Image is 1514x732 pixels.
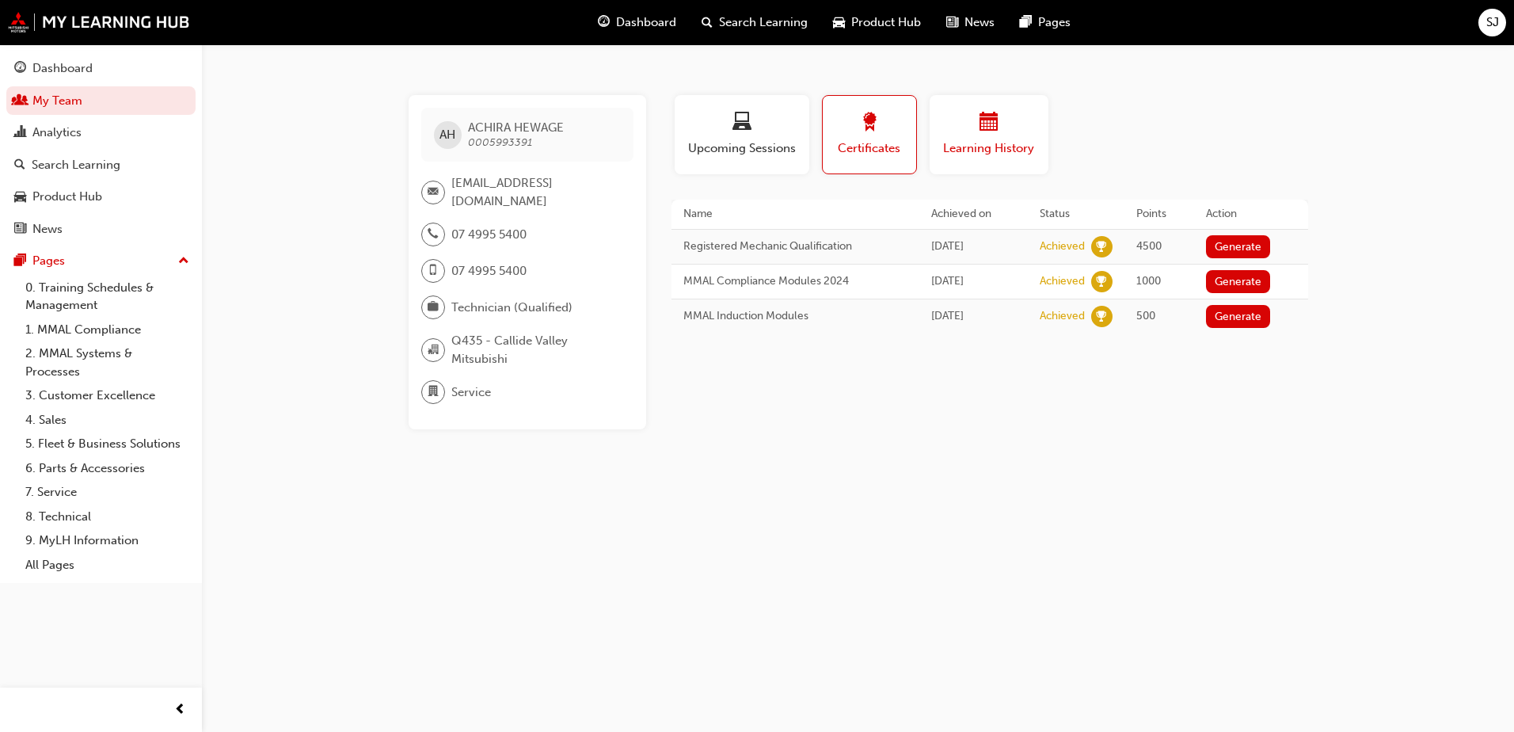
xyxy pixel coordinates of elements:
[930,95,1048,174] button: Learning History
[32,156,120,174] div: Search Learning
[598,13,610,32] span: guage-icon
[1040,274,1085,289] div: Achieved
[14,223,26,237] span: news-icon
[1020,13,1032,32] span: pages-icon
[851,13,921,32] span: Product Hub
[19,408,196,433] a: 4. Sales
[822,95,917,174] button: Certificates
[32,188,102,206] div: Product Hub
[6,215,196,244] a: News
[1194,200,1308,229] th: Action
[1206,305,1271,328] button: Generate
[14,94,26,109] span: people-icon
[14,62,26,76] span: guage-icon
[1136,309,1155,322] span: 500
[428,224,439,245] span: phone-icon
[8,12,190,32] img: mmal
[6,182,196,212] a: Product Hub
[19,505,196,529] a: 8. Technical
[1478,9,1506,36] button: SJ
[32,59,93,78] div: Dashboard
[941,139,1037,158] span: Learning History
[428,340,439,360] span: organisation-icon
[585,6,689,39] a: guage-iconDashboard
[6,118,196,147] a: Analytics
[833,13,845,32] span: car-icon
[32,124,82,142] div: Analytics
[1040,239,1085,254] div: Achieved
[1206,270,1271,293] button: Generate
[14,190,26,204] span: car-icon
[6,54,196,83] a: Dashboard
[14,126,26,140] span: chart-icon
[19,341,196,383] a: 2. MMAL Systems & Processes
[1040,309,1085,324] div: Achieved
[19,456,196,481] a: 6. Parts & Accessories
[468,120,564,135] span: ACHIRA HEWAGE
[428,297,439,318] span: briefcase-icon
[946,13,958,32] span: news-icon
[6,86,196,116] a: My Team
[1206,235,1271,258] button: Generate
[1091,236,1113,257] span: learningRecordVerb_ACHIEVE-icon
[1124,200,1194,229] th: Points
[32,252,65,270] div: Pages
[19,276,196,318] a: 0. Training Schedules & Management
[451,226,527,244] span: 07 4995 5400
[702,13,713,32] span: search-icon
[451,299,573,317] span: Technician (Qualified)
[19,528,196,553] a: 9. MyLH Information
[19,432,196,456] a: 5. Fleet & Business Solutions
[931,239,964,253] span: Sat Oct 04 2025 17:26:51 GMT+1000 (Australian Eastern Standard Time)
[732,112,751,134] span: laptop-icon
[835,139,904,158] span: Certificates
[178,251,189,272] span: up-icon
[931,274,964,288] span: Wed Sep 24 2025 20:52:41 GMT+1000 (Australian Eastern Standard Time)
[671,229,920,264] td: Registered Mechanic Qualification
[451,174,621,210] span: [EMAIL_ADDRESS][DOMAIN_NAME]
[451,332,621,368] span: Q435 - Callide Valley Mitsubishi
[468,135,532,149] span: 0005993391
[19,318,196,342] a: 1. MMAL Compliance
[1136,239,1162,253] span: 4500
[919,200,1028,229] th: Achieved on
[19,480,196,505] a: 7. Service
[1007,6,1083,39] a: pages-iconPages
[687,139,797,158] span: Upcoming Sessions
[1486,13,1499,32] span: SJ
[616,13,676,32] span: Dashboard
[174,700,186,720] span: prev-icon
[6,54,196,243] div: DashboardMy TeamAnalyticsSearch LearningProduct HubNews
[820,6,934,39] a: car-iconProduct Hub
[14,158,25,173] span: search-icon
[32,220,63,238] div: News
[1028,200,1124,229] th: Status
[439,126,455,144] span: AH
[860,112,879,134] span: award-icon
[451,262,527,280] span: 07 4995 5400
[671,299,920,334] td: MMAL Induction Modules
[934,6,1007,39] a: news-iconNews
[931,309,964,322] span: Wed Sep 24 2025 17:17:10 GMT+1000 (Australian Eastern Standard Time)
[1038,13,1071,32] span: Pages
[1136,274,1161,288] span: 1000
[671,200,920,229] th: Name
[451,383,491,402] span: Service
[6,246,196,276] button: Pages
[428,182,439,203] span: email-icon
[980,112,999,134] span: calendar-icon
[428,261,439,281] span: mobile-icon
[671,264,920,299] td: MMAL Compliance Modules 2024
[14,254,26,269] span: pages-icon
[1091,306,1113,327] span: learningRecordVerb_ACHIEVE-icon
[1091,271,1113,292] span: learningRecordVerb_ACHIEVE-icon
[675,95,809,174] button: Upcoming Sessions
[719,13,808,32] span: Search Learning
[689,6,820,39] a: search-iconSearch Learning
[19,553,196,578] a: All Pages
[428,382,439,402] span: department-icon
[6,151,196,180] a: Search Learning
[19,383,196,408] a: 3. Customer Excellence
